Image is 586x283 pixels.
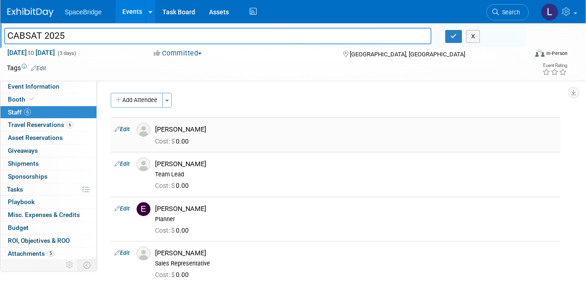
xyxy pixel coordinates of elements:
[111,93,163,108] button: Add Attendee
[155,182,176,189] span: Cost: $
[8,134,63,141] span: Asset Reservations
[137,202,150,216] img: E.jpg
[499,9,520,16] span: Search
[546,50,568,57] div: In-Person
[466,30,480,43] button: X
[8,160,39,167] span: Shipments
[8,108,31,116] span: Staff
[7,186,23,193] span: Tasks
[8,121,73,128] span: Travel Reservations
[7,48,55,57] span: [DATE] [DATE]
[155,249,557,258] div: [PERSON_NAME]
[0,222,96,234] a: Budget
[486,48,568,62] div: Event Format
[8,147,38,154] span: Giveaways
[155,125,557,134] div: [PERSON_NAME]
[541,3,558,21] img: Luminita Oprescu
[0,209,96,221] a: Misc. Expenses & Credits
[0,132,96,144] a: Asset Reservations
[8,198,35,205] span: Playbook
[155,216,557,223] div: Planner
[78,259,97,271] td: Toggle Event Tabs
[0,106,96,119] a: Staff6
[0,145,96,157] a: Giveaways
[535,49,544,57] img: Format-Inperson.png
[0,183,96,196] a: Tasks
[27,49,36,56] span: to
[114,250,130,256] a: Edit
[0,80,96,93] a: Event Information
[65,8,102,16] span: SpaceBridge
[24,108,31,115] span: 6
[31,65,46,72] a: Edit
[8,224,29,231] span: Budget
[0,170,96,183] a: Sponsorships
[155,271,176,278] span: Cost: $
[30,96,34,102] i: Booth reservation complete
[8,250,54,257] span: Attachments
[542,63,567,68] div: Event Rating
[137,247,150,260] img: Associate-Profile-5.png
[155,138,192,145] span: 0.00
[155,205,557,213] div: [PERSON_NAME]
[114,205,130,212] a: Edit
[114,161,130,167] a: Edit
[155,160,557,169] div: [PERSON_NAME]
[155,182,192,189] span: 0.00
[0,119,96,131] a: Travel Reservations6
[155,138,176,145] span: Cost: $
[150,48,205,58] button: Committed
[8,237,70,244] span: ROI, Objectives & ROO
[66,121,73,128] span: 6
[62,259,78,271] td: Personalize Event Tab Strip
[57,50,76,56] span: (3 days)
[0,157,96,170] a: Shipments
[155,227,176,234] span: Cost: $
[8,173,48,180] span: Sponsorships
[8,96,36,103] span: Booth
[350,51,465,58] span: [GEOGRAPHIC_DATA], [GEOGRAPHIC_DATA]
[155,171,557,178] div: Team Lead
[0,93,96,106] a: Booth
[0,247,96,260] a: Attachments5
[8,211,80,218] span: Misc. Expenses & Credits
[137,123,150,137] img: Associate-Profile-5.png
[114,126,130,132] a: Edit
[155,227,192,234] span: 0.00
[47,250,54,257] span: 5
[486,4,529,20] a: Search
[0,235,96,247] a: ROI, Objectives & ROO
[155,271,192,278] span: 0.00
[137,157,150,171] img: Associate-Profile-5.png
[7,63,46,72] td: Tags
[155,260,557,267] div: Sales Representative
[0,196,96,208] a: Playbook
[7,8,54,17] img: ExhibitDay
[8,83,60,90] span: Event Information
